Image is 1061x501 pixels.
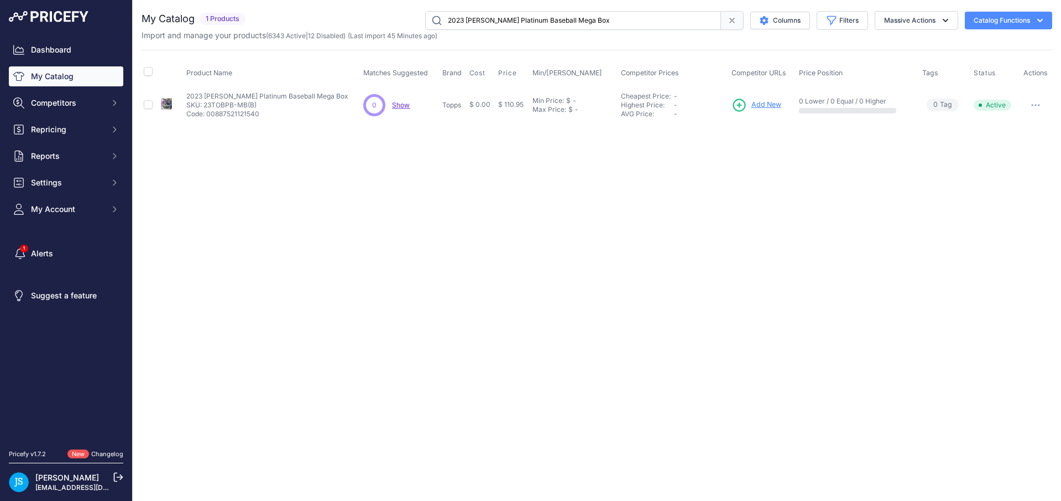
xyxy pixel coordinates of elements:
span: 1 Products [199,13,246,25]
button: Catalog Functions [965,12,1052,29]
a: 6343 Active [268,32,306,40]
a: My Catalog [9,66,123,86]
a: [PERSON_NAME] [35,473,99,482]
span: Product Name [186,69,232,77]
div: $ [566,96,571,105]
div: Min Price: [532,96,564,105]
span: 0 [372,100,377,110]
span: New [67,450,89,459]
button: Price [498,69,519,78]
a: Suggest a feature [9,286,123,306]
span: Competitor URLs [731,69,786,77]
span: My Account [31,204,103,215]
div: Highest Price: [621,101,674,110]
p: Code: 00887521121540 [186,110,348,118]
span: - [674,110,677,118]
span: Brand [442,69,462,77]
a: Cheapest Price: [621,92,671,100]
p: 0 Lower / 0 Equal / 0 Higher [799,97,911,106]
h2: My Catalog [142,11,195,27]
button: Repricing [9,120,123,140]
button: Status [974,69,998,78]
button: Cost [469,69,487,78]
span: $ 110.95 [498,100,524,109]
p: 2023 [PERSON_NAME] Platinum Baseball Mega Box [186,92,348,101]
span: Price Position [799,69,843,77]
span: Reports [31,151,103,162]
a: [EMAIL_ADDRESS][DOMAIN_NAME] [35,483,151,492]
span: Price [498,69,516,78]
input: Search [425,11,721,30]
button: Massive Actions [875,11,958,30]
div: $ [568,105,573,114]
span: ( | ) [266,32,346,40]
span: - [674,92,677,100]
span: Settings [31,177,103,188]
button: Competitors [9,93,123,113]
span: 0 [933,100,938,110]
span: Min/[PERSON_NAME] [532,69,602,77]
span: Competitor Prices [621,69,679,77]
a: Add New [731,97,781,113]
img: Pricefy Logo [9,11,88,22]
a: Show [392,101,410,109]
a: Alerts [9,244,123,264]
span: Actions [1023,69,1048,77]
div: Pricefy v1.7.2 [9,450,46,459]
span: Add New [751,100,781,110]
span: (Last import 45 Minutes ago) [348,32,437,40]
span: - [674,101,677,109]
span: Tags [922,69,938,77]
span: Matches Suggested [363,69,428,77]
a: Dashboard [9,40,123,60]
nav: Sidebar [9,40,123,436]
span: Status [974,69,996,78]
div: AVG Price: [621,110,674,118]
span: Active [974,100,1011,111]
div: - [573,105,578,114]
span: Competitors [31,97,103,109]
a: Changelog [91,450,123,458]
div: - [571,96,576,105]
button: My Account [9,199,123,219]
a: 12 Disabled [308,32,343,40]
span: Repricing [31,124,103,135]
p: Topps [442,101,465,110]
p: Import and manage your products [142,30,437,41]
span: $ 0.00 [469,100,490,109]
span: Cost [469,69,485,78]
span: Tag [927,99,959,111]
div: Max Price: [532,105,566,114]
button: Settings [9,173,123,193]
button: Reports [9,146,123,166]
p: SKU: 23TOBPB-MB(B) [186,101,348,110]
button: Columns [750,12,810,29]
button: Filters [817,11,868,30]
